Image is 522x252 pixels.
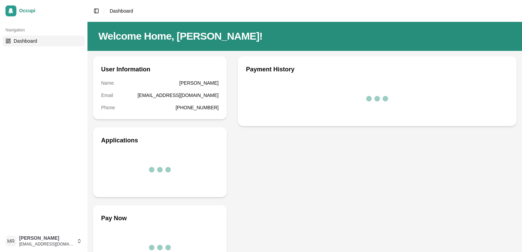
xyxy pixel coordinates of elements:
[14,38,37,44] span: Dashboard
[3,36,85,46] a: Dashboard
[101,136,219,145] h3: Applications
[101,80,114,86] dt: Name
[246,65,508,74] h3: Payment History
[3,3,85,19] a: Occupi
[19,235,74,241] span: [PERSON_NAME]
[101,65,219,74] h3: User Information
[176,104,219,111] dd: [PHONE_NUMBER]
[101,104,115,111] dt: Phone
[5,236,16,247] span: MR
[101,92,113,99] dt: Email
[3,25,85,36] div: Navigation
[19,8,82,14] span: Occupi
[110,8,133,14] nav: breadcrumb
[138,92,219,99] dd: [EMAIL_ADDRESS][DOMAIN_NAME]
[101,213,219,223] h3: Pay Now
[110,8,133,14] span: Dashboard
[98,30,511,42] h1: Welcome Home, [PERSON_NAME]!
[19,241,74,247] span: [EMAIL_ADDRESS][DOMAIN_NAME]
[3,233,85,249] button: MR[PERSON_NAME][EMAIL_ADDRESS][DOMAIN_NAME]
[179,80,219,86] dd: [PERSON_NAME]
